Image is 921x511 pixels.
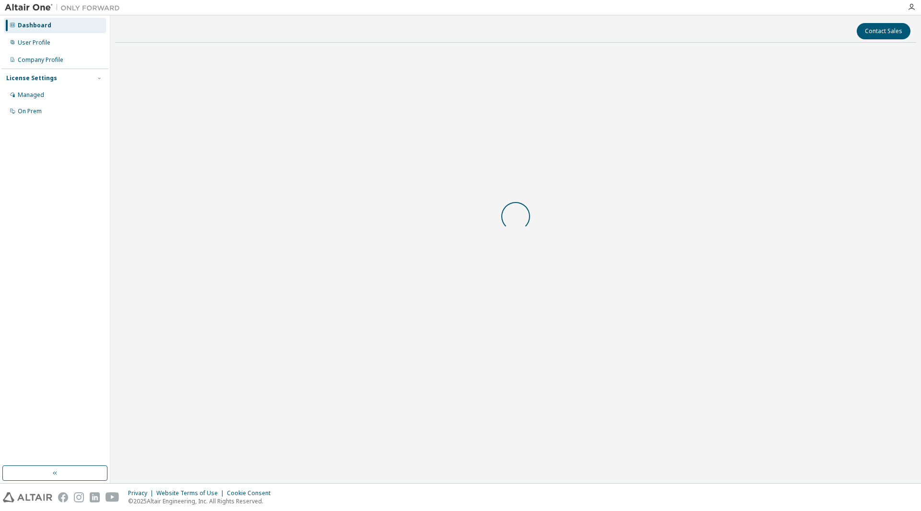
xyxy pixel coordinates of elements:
div: Company Profile [18,56,63,64]
img: instagram.svg [74,492,84,502]
div: Managed [18,91,44,99]
img: altair_logo.svg [3,492,52,502]
div: License Settings [6,74,57,82]
div: On Prem [18,107,42,115]
button: Contact Sales [857,23,910,39]
img: Altair One [5,3,125,12]
div: Cookie Consent [227,489,276,497]
img: youtube.svg [106,492,119,502]
img: facebook.svg [58,492,68,502]
div: User Profile [18,39,50,47]
div: Privacy [128,489,156,497]
img: linkedin.svg [90,492,100,502]
p: © 2025 Altair Engineering, Inc. All Rights Reserved. [128,497,276,505]
div: Dashboard [18,22,51,29]
div: Website Terms of Use [156,489,227,497]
